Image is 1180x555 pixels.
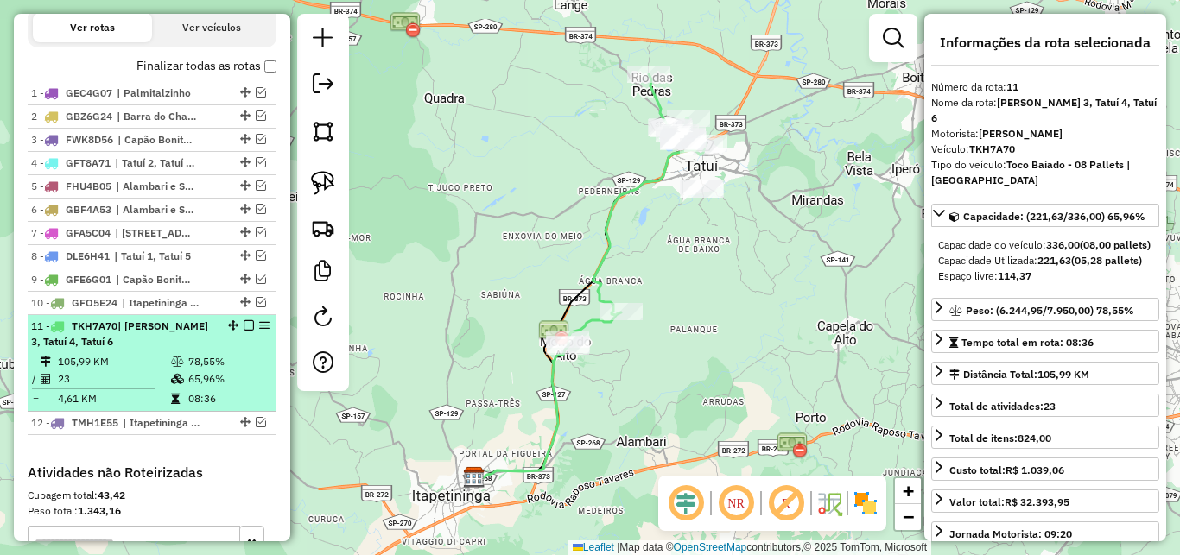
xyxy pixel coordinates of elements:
[78,504,121,517] strong: 1.343,16
[931,157,1159,188] div: Tipo do veículo:
[256,297,266,307] em: Visualizar rota
[31,296,117,309] span: 10 -
[240,274,251,284] em: Alterar sequência das rotas
[240,134,251,144] em: Alterar sequência das rotas
[256,204,266,214] em: Visualizar rota
[31,180,111,192] span: 5 -
[390,9,421,41] img: Pedágio Quadra
[256,227,266,237] em: Visualizar rota
[31,133,113,146] span: 3 -
[57,370,170,388] td: 23
[895,504,921,530] a: Zoom out
[306,21,340,60] a: Nova sessão e pesquisa
[256,134,266,144] em: Visualizar rota
[31,203,111,216] span: 6 -
[256,274,266,284] em: Visualizar rota
[931,230,1159,291] div: Capacidade: (221,63/336,00) 65,96%
[122,295,201,311] span: Itapetininga | Centro, Itapetininga 1, Itapetininga 3, Itapetininga 4
[66,249,110,262] span: DLE6H41
[306,254,340,293] a: Criar modelo
[306,300,340,338] a: Reroteirizar Sessão
[187,370,270,388] td: 65,96%
[815,489,843,517] img: Fluxo de ruas
[931,426,1159,449] a: Total de itens:824,00
[152,13,271,42] button: Ver veículos
[963,210,1145,223] span: Capacidade: (221,63/336,00) 65,96%
[931,95,1159,126] div: Nome da rota:
[28,488,276,503] div: Cubagem total:
[931,126,1159,142] div: Motorista:
[136,57,276,75] label: Finalizar todas as rotas
[240,110,251,121] em: Alterar sequência das rotas
[1044,400,1056,413] strong: 23
[1037,254,1071,267] strong: 221,63
[256,157,266,167] em: Visualizar rota
[116,272,195,287] span: Capão Bonito | Centro, Capão Bonito 2, Capão Bonito 3, Capão Bonito 5
[66,203,111,216] span: GBF4A53
[931,204,1159,227] a: Capacidade: (221,63/336,00) 65,96%
[57,353,170,370] td: 105,99 KM
[949,463,1064,478] div: Custo total:
[31,273,111,286] span: 9 -
[674,541,747,553] a: OpenStreetMap
[306,66,340,105] a: Exportar sessão
[765,482,807,524] span: Exibir rótulo
[979,127,1063,140] strong: [PERSON_NAME]
[715,482,757,524] span: Ocultar NR
[256,180,266,191] em: Visualizar rota
[28,464,276,481] h4: Atividades não Roteirizadas
[1080,238,1151,251] strong: (08,00 pallets)
[31,319,208,348] span: 11 -
[117,132,197,148] span: Capão Bonito 3, Capão Bonito 4
[244,320,254,331] em: Finalizar rota
[573,541,614,553] a: Leaflet
[256,87,266,98] em: Visualizar rota
[998,269,1031,282] strong: 114,37
[1005,495,1069,508] strong: R$ 32.393,95
[568,540,931,555] div: Map data © contributors,© 2025 TomTom, Microsoft
[72,296,117,309] span: GFO5E24
[41,356,51,367] i: Distância Total
[931,142,1159,157] div: Veículo:
[116,179,195,194] span: Alambari e Sarapui, Sarapuí Sítio
[66,273,111,286] span: GFE6G01
[966,304,1134,317] span: Peso: (6.244,95/7.950,00) 78,55%
[116,202,195,218] span: Alambari e Sarapui, Sarapuí Sítio
[680,180,723,198] div: Atividade não roteirizada - BAR DA EDNA
[66,156,111,169] span: GFT8A71
[31,319,208,348] span: | [PERSON_NAME] 3, Tatuí 4, Tatuí 6
[31,249,110,262] span: 8 -
[1006,80,1018,93] strong: 11
[240,157,251,167] em: Alterar sequência das rotas
[31,110,112,123] span: 2 -
[66,110,112,123] span: GBZ6G24
[115,155,194,171] span: Tatuí 2, Tatuí 3, Tatuí Centro
[256,250,266,261] em: Visualizar rota
[617,541,619,553] span: |
[903,506,914,527] span: −
[931,330,1159,353] a: Tempo total em rota: 08:36
[66,180,111,192] span: FHU4B05
[949,527,1072,542] div: Jornada Motorista: 09:20
[31,390,40,407] td: =
[41,374,51,384] i: Total de Atividades
[852,489,879,517] img: Exibir/Ocultar setores
[66,226,111,239] span: GFA5C04
[66,86,112,99] span: GEC4G07
[31,86,112,99] span: 1 -
[931,79,1159,95] div: Número da rota:
[931,489,1159,513] a: Valor total:R$ 32.393,95
[240,227,251,237] em: Alterar sequência das rotas
[240,180,251,191] em: Alterar sequência das rotas
[240,297,251,307] em: Alterar sequência das rotas
[259,320,270,331] em: Opções
[949,431,1051,446] div: Total de itens:
[1006,464,1064,476] strong: R$ 1.039,06
[903,480,914,501] span: +
[240,87,251,98] em: Alterar sequência das rotas
[931,35,1159,51] h4: Informações da rota selecionada
[895,478,921,504] a: Zoom in
[72,319,117,332] span: TKH7A70
[123,415,202,431] span: Itapetininga | Centro, Itapetininga 2
[115,225,194,241] span: Guapiara 1, Guapiara 2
